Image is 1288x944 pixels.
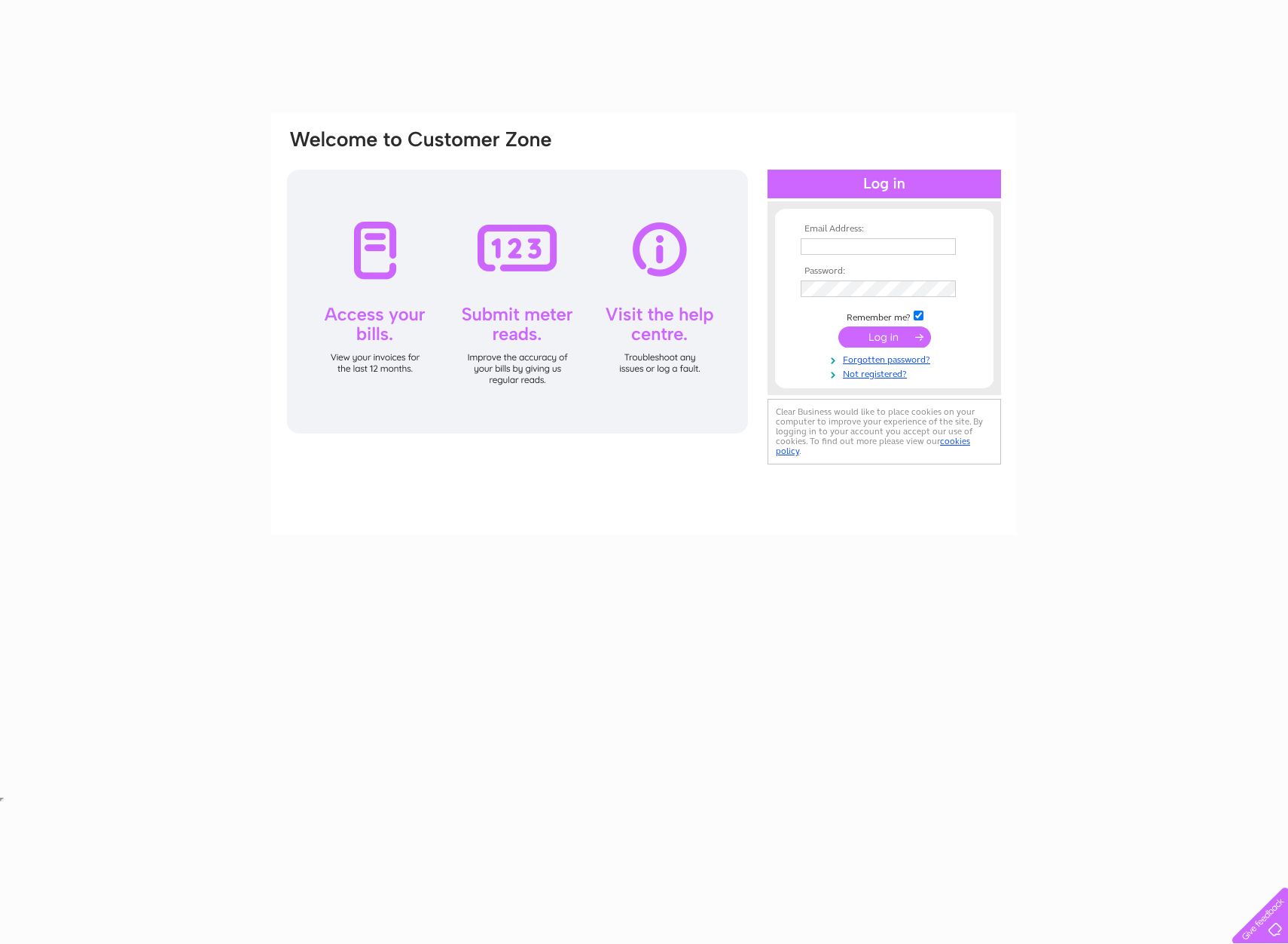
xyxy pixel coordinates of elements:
a: Not registered? [801,366,972,380]
div: Clear Business would like to place cookies on your computer to improve your experience of the sit... [768,399,1001,464]
th: Email Address: [797,224,972,234]
input: Submit [838,326,931,348]
th: Password: [797,266,972,277]
a: cookies policy [776,436,970,456]
td: Remember me? [797,308,972,323]
a: Forgotten password? [801,351,972,366]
